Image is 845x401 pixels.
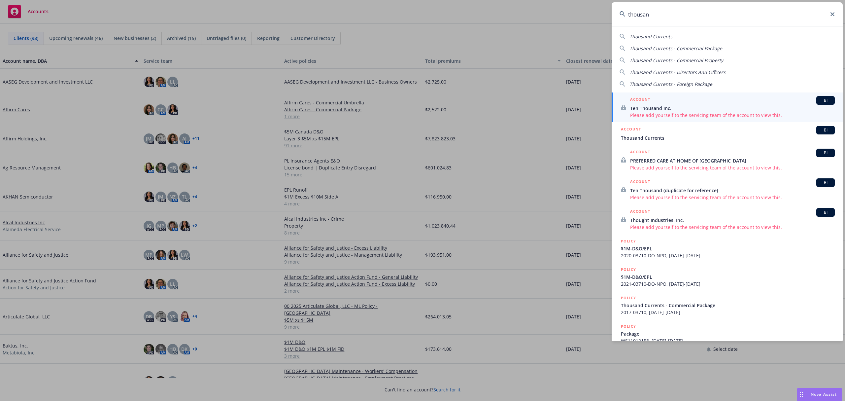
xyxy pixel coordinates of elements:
[630,208,650,216] h5: ACCOUNT
[621,126,641,134] h5: ACCOUNT
[630,178,650,186] h5: ACCOUNT
[621,252,835,259] span: 2020-03710-DO-NPO, [DATE]-[DATE]
[630,96,650,104] h5: ACCOUNT
[630,164,835,171] span: Please add yourself to the servicing team of the account to view this.
[612,234,843,263] a: POLICY$1M-D&O/EPL2020-03710-DO-NPO, [DATE]-[DATE]
[621,323,636,330] h5: POLICY
[630,217,835,224] span: Thought Industries, Inc.
[612,145,843,175] a: ACCOUNTBIPREFERRED CARE AT HOME OF [GEOGRAPHIC_DATA]Please add yourself to the servicing team of ...
[612,291,843,319] a: POLICYThousand Currents - Commercial Package2017-03710, [DATE]-[DATE]
[621,295,636,301] h5: POLICY
[612,122,843,145] a: ACCOUNTBIThousand Currents
[629,45,722,52] span: Thousand Currents - Commercial Package
[612,204,843,234] a: ACCOUNTBIThought Industries, Inc.Please add yourself to the servicing team of the account to view...
[630,149,650,157] h5: ACCOUNT
[819,97,832,103] span: BI
[621,266,636,273] h5: POLICY
[612,92,843,122] a: ACCOUNTBITen Thousand Inc.Please add yourself to the servicing team of the account to view this.
[621,134,835,141] span: Thousand Currents
[621,330,835,337] span: Package
[612,263,843,291] a: POLICY$1M-D&O/EPL2021-03710-DO-NPO, [DATE]-[DATE]
[629,81,712,87] span: Thousand Currents - Foreign Package
[621,238,636,244] h5: POLICY
[630,187,835,194] span: Ten Thousand (duplicate for reference)
[797,388,842,401] button: Nova Assist
[629,69,726,75] span: Thousand Currents - Directors And Officers
[621,273,835,280] span: $1M-D&O/EPL
[612,319,843,348] a: POLICYPackageWS11012158, [DATE]-[DATE]
[797,388,805,401] div: Drag to move
[630,157,835,164] span: PREFERRED CARE AT HOME OF [GEOGRAPHIC_DATA]
[629,33,672,40] span: Thousand Currents
[811,391,837,397] span: Nova Assist
[819,209,832,215] span: BI
[630,194,835,201] span: Please add yourself to the servicing team of the account to view this.
[630,105,835,112] span: Ten Thousand Inc.
[819,127,832,133] span: BI
[630,112,835,119] span: Please add yourself to the servicing team of the account to view this.
[621,280,835,287] span: 2021-03710-DO-NPO, [DATE]-[DATE]
[621,309,835,316] span: 2017-03710, [DATE]-[DATE]
[612,2,843,26] input: Search...
[612,175,843,204] a: ACCOUNTBITen Thousand (duplicate for reference)Please add yourself to the servicing team of the a...
[621,302,835,309] span: Thousand Currents - Commercial Package
[630,224,835,231] span: Please add yourself to the servicing team of the account to view this.
[621,245,835,252] span: $1M-D&O/EPL
[629,57,723,63] span: Thousand Currents - Commercial Property
[819,150,832,156] span: BI
[621,337,835,344] span: WS11012158, [DATE]-[DATE]
[819,180,832,186] span: BI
